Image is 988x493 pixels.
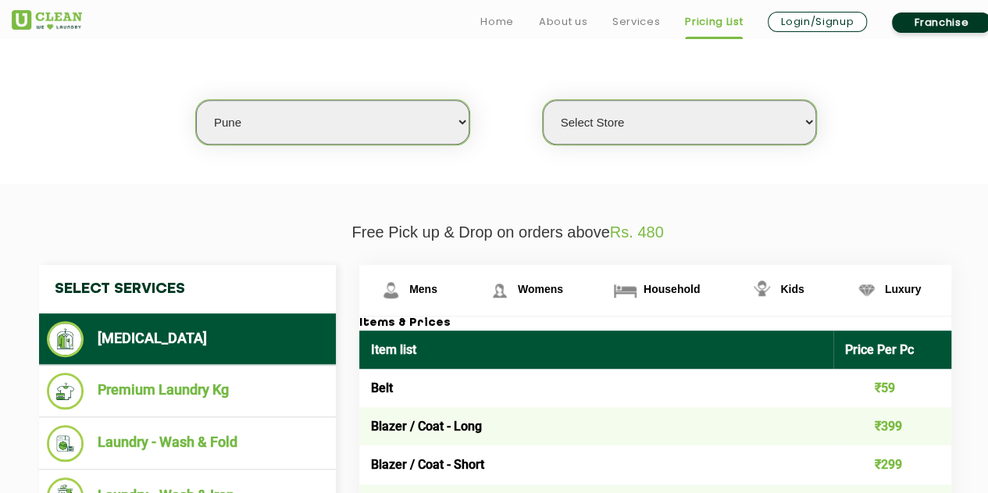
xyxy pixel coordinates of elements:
[833,369,952,407] td: ₹59
[47,321,328,357] li: [MEDICAL_DATA]
[47,321,84,357] img: Dry Cleaning
[644,283,700,295] span: Household
[47,373,328,409] li: Premium Laundry Kg
[486,277,513,304] img: Womens
[612,277,639,304] img: Household
[539,13,587,31] a: About us
[47,425,84,462] img: Laundry - Wash & Fold
[359,407,833,445] td: Blazer / Coat - Long
[47,425,328,462] li: Laundry - Wash & Fold
[885,283,922,295] span: Luxury
[359,445,833,484] td: Blazer / Coat - Short
[768,12,867,32] a: Login/Signup
[780,283,804,295] span: Kids
[518,283,563,295] span: Womens
[612,13,660,31] a: Services
[833,330,952,369] th: Price Per Pc
[833,407,952,445] td: ₹399
[359,316,951,330] h3: Items & Prices
[47,373,84,409] img: Premium Laundry Kg
[359,330,833,369] th: Item list
[377,277,405,304] img: Mens
[359,369,833,407] td: Belt
[685,13,743,31] a: Pricing List
[748,277,776,304] img: Kids
[610,223,664,241] span: Rs. 480
[480,13,514,31] a: Home
[409,283,437,295] span: Mens
[853,277,880,304] img: Luxury
[833,445,952,484] td: ₹299
[39,265,336,313] h4: Select Services
[12,10,82,30] img: UClean Laundry and Dry Cleaning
